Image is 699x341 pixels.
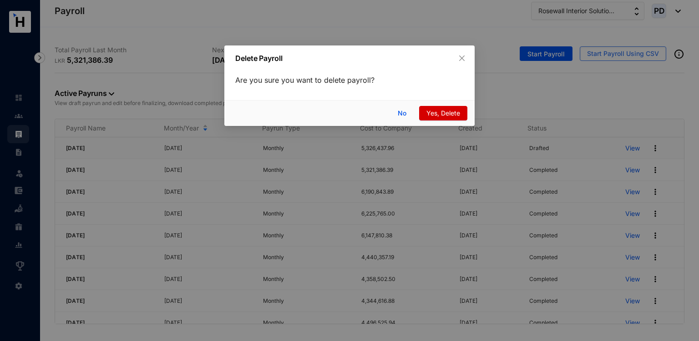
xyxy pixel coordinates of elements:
[458,55,466,62] span: close
[235,75,464,85] p: Are you sure you want to delete payroll?
[391,106,415,120] button: No
[457,53,467,63] button: Close
[398,108,406,118] span: No
[426,108,460,118] span: Yes, Delete
[419,106,467,120] button: Yes, Delete
[235,53,407,64] p: Delete Payroll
